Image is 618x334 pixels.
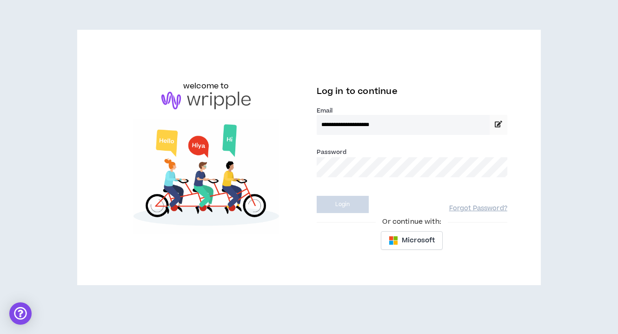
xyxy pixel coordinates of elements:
button: Login [317,196,369,213]
img: Welcome to Wripple [111,119,301,234]
img: logo-brand.png [161,92,251,109]
h6: welcome to [183,80,229,92]
div: Open Intercom Messenger [9,302,32,325]
span: Or continue with: [376,217,447,227]
a: Forgot Password? [449,204,507,213]
span: Log in to continue [317,86,398,97]
label: Email [317,107,507,115]
button: Microsoft [381,231,443,250]
label: Password [317,148,347,156]
span: Microsoft [402,235,435,246]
